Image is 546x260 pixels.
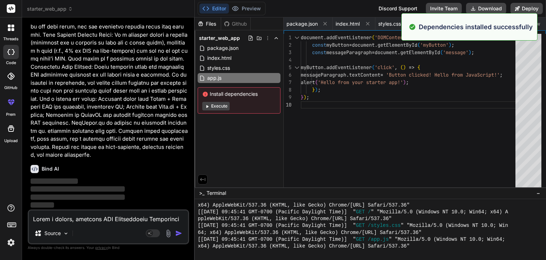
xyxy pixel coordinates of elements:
[378,20,401,27] span: styles.css
[229,4,264,14] button: Preview
[318,79,403,85] span: 'Hello from your starter app!'
[409,64,414,71] span: =>
[326,49,372,56] span: messageParagraph
[368,222,401,229] span: /styles.css
[500,72,503,78] span: ;
[372,34,375,41] span: (
[164,229,172,238] img: attachment
[198,243,409,250] span: x64) AppleWebKit/537.36 (KHTML, like Gecko) Chrome/[URL] Safari/537.36"
[284,79,291,86] div: 7
[198,229,422,236] span: 64; x64) AppleWebKit/537.36 (KHTML, like Gecko) Chrome/[URL] Safari/537.36"
[301,79,315,85] span: alert
[27,5,73,12] span: starter_web_app
[326,64,372,71] span: addEventListener
[352,42,375,48] span: document
[401,222,508,229] span: " "Mozilla/5.0 (Windows NT 10.0; Win
[284,34,291,41] div: 1
[372,64,375,71] span: (
[397,49,400,56] span: .
[380,72,383,78] span: =
[195,20,221,27] div: Files
[375,42,378,48] span: .
[175,230,182,237] img: icon
[315,87,318,93] span: )
[207,189,226,197] span: Terminal
[386,72,500,78] span: 'Button clicked! Hello from JavaScript!'
[420,42,449,48] span: 'myButton'
[374,3,422,14] div: Discord Support
[207,74,222,82] span: app.js
[400,49,440,56] span: getElementById
[419,22,533,32] p: Dependencies installed successfully
[44,230,61,237] p: Source
[284,56,291,64] div: 4
[199,189,204,197] span: >_
[510,3,543,14] button: Deploy
[284,71,291,79] div: 6
[400,64,403,71] span: (
[471,49,474,56] span: ;
[417,64,420,71] span: {
[312,49,326,56] span: const
[304,94,306,100] span: )
[6,60,16,66] label: code
[349,72,380,78] span: textContent
[406,79,409,85] span: ;
[375,49,397,56] span: document
[31,202,54,208] span: ‌
[466,3,506,14] button: Download
[378,42,417,48] span: getElementById
[440,49,443,56] span: (
[346,72,349,78] span: .
[403,64,406,71] span: )
[5,236,17,249] img: settings
[306,94,309,100] span: ;
[198,236,356,243] span: [[DATE] 09:45:41 GMT-0700 (Pacific Daylight Time)] "
[28,244,189,251] p: Always double-check its answers. Your in Bind
[301,94,304,100] span: }
[31,186,125,192] span: ‌
[371,209,508,215] span: " "Mozilla/5.0 (Windows NT 10.0; Win64; x64) A
[403,79,406,85] span: )
[536,189,540,197] span: −
[323,34,326,41] span: .
[202,90,276,98] span: Install dependencies
[426,3,462,14] button: Invite Team
[221,20,250,27] div: Github
[356,236,365,243] span: GET
[375,34,426,41] span: 'DOMContentLoaded'
[31,194,125,200] span: ‌
[395,64,397,71] span: ,
[6,111,16,118] label: prem
[4,85,17,91] label: GitHub
[207,44,239,52] span: package.json
[312,42,326,48] span: const
[199,4,229,14] button: Editor
[284,49,291,56] div: 3
[326,42,349,48] span: myButton
[301,34,323,41] span: document
[443,49,469,56] span: 'message'
[95,245,108,250] span: privacy
[3,36,18,42] label: threads
[4,138,18,144] label: Upload
[336,20,360,27] span: index.html
[284,64,291,71] div: 5
[375,64,395,71] span: 'click'
[372,49,375,56] span: =
[349,42,352,48] span: =
[207,64,231,72] span: styles.css
[292,64,301,71] div: Click to collapse the range.
[198,215,392,222] span: ppleWebKit/537.36 (KHTML, like Gecko) Chrome/[URL] Safari/537.36"
[318,87,321,93] span: ;
[63,230,69,236] img: Pick Models
[449,42,451,48] span: )
[368,209,371,215] span: /
[42,165,59,172] h6: Bind AI
[31,178,78,184] span: ‌
[284,94,291,101] div: 9
[284,41,291,49] div: 2
[323,64,326,71] span: .
[356,222,365,229] span: GET
[207,54,232,62] span: index.html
